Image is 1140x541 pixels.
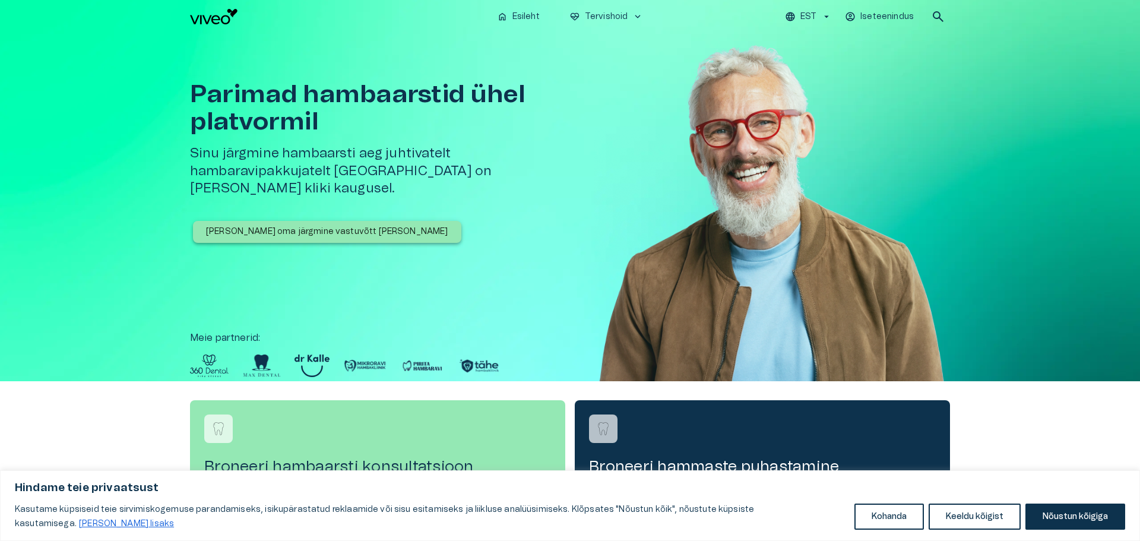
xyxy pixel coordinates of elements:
button: ecg_heartTervishoidkeyboard_arrow_down [565,8,648,26]
button: Keeldu kõigist [929,504,1021,530]
img: Partner logo [190,355,229,377]
button: [PERSON_NAME] oma järgmine vastuvõtt [PERSON_NAME] [193,221,461,243]
span: ecg_heart [569,11,580,22]
p: EST [800,11,816,23]
p: Kasutame küpsiseid teie sirvimiskogemuse parandamiseks, isikupärastatud reklaamide või sisu esita... [15,502,845,531]
h4: Broneeri hammaste puhastamine [589,457,936,476]
button: Nõustun kõigiga [1025,504,1125,530]
p: Meie partnerid : [190,331,950,345]
img: Partner logo [344,355,387,377]
img: Viveo logo [190,9,237,24]
h4: Broneeri hambaarsti konsultatsioon [204,457,551,476]
img: Broneeri hambaarsti konsultatsioon logo [210,420,227,438]
img: Partner logo [294,355,330,377]
span: search [931,10,945,24]
img: Partner logo [243,355,280,377]
h5: Sinu järgmine hambaarsti aeg juhtivatelt hambaravipakkujatelt [GEOGRAPHIC_DATA] on [PERSON_NAME] ... [190,145,575,197]
h1: Parimad hambaarstid ühel platvormil [190,81,575,135]
img: Partner logo [401,355,444,377]
button: Kohanda [854,504,924,530]
a: Navigate to service booking [575,400,950,491]
p: Tervishoid [585,11,628,23]
p: Iseteenindus [860,11,914,23]
a: Navigate to service booking [190,400,565,491]
p: [PERSON_NAME] oma järgmine vastuvõtt [PERSON_NAME] [206,226,448,238]
img: Broneeri hammaste puhastamine logo [594,420,612,438]
button: open search modal [926,5,950,29]
img: Man with glasses smiling [594,33,950,417]
a: Navigate to homepage [190,9,487,24]
button: EST [783,8,834,26]
button: homeEsileht [492,8,546,26]
p: Hindame teie privaatsust [15,481,1125,495]
img: Partner logo [458,355,501,377]
span: home [497,11,508,22]
button: Iseteenindus [843,8,917,26]
p: Esileht [512,11,540,23]
span: keyboard_arrow_down [632,11,643,22]
a: Loe lisaks [78,519,175,529]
